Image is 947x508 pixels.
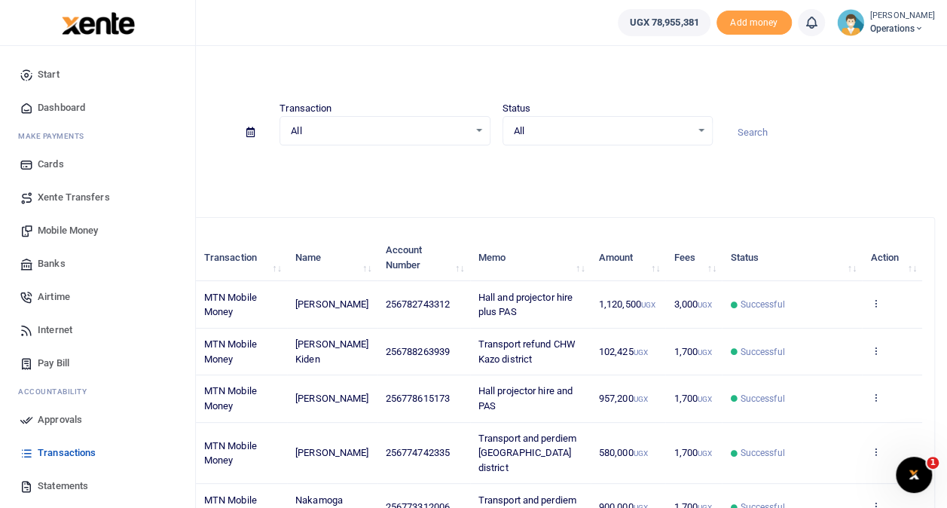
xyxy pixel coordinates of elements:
span: 1 [927,457,939,469]
small: UGX [633,348,647,357]
span: 580,000 [599,447,648,458]
img: logo-large [62,12,135,35]
a: profile-user [PERSON_NAME] Operations [837,9,935,36]
span: 256788263939 [386,346,450,357]
span: Successful [741,446,785,460]
span: countability [29,386,87,397]
small: UGX [698,348,712,357]
span: Start [38,67,60,82]
span: Internet [38,323,72,338]
span: Operations [870,22,935,35]
small: UGX [641,301,655,309]
a: Banks [12,247,183,280]
a: Cards [12,148,183,181]
span: Xente Transfers [38,190,110,205]
a: UGX 78,955,381 [618,9,710,36]
th: Fees: activate to sort column ascending [665,234,722,281]
span: MTN Mobile Money [204,338,257,365]
li: Ac [12,380,183,403]
label: Transaction [280,101,331,116]
span: MTN Mobile Money [204,292,257,318]
span: Hall projector hire and PAS [478,385,573,412]
span: Transport refund CHW Kazo district [478,338,576,365]
small: UGX [633,395,647,403]
span: 1,700 [674,346,713,357]
a: Add money [716,16,792,27]
th: Transaction: activate to sort column ascending [196,234,287,281]
span: MTN Mobile Money [204,385,257,412]
span: Banks [38,256,66,271]
span: 256774742335 [386,447,450,458]
span: Statements [38,479,88,494]
a: Approvals [12,403,183,436]
span: [PERSON_NAME] [295,393,368,404]
span: UGX 78,955,381 [629,15,698,30]
a: Transactions [12,436,183,470]
a: Airtime [12,280,183,314]
small: [PERSON_NAME] [870,10,935,23]
a: Internet [12,314,183,347]
label: Status [503,101,531,116]
span: Successful [741,392,785,405]
th: Status: activate to sort column ascending [722,234,862,281]
li: Toup your wallet [716,11,792,35]
span: Transport and perdiem [GEOGRAPHIC_DATA] district [478,433,576,473]
span: 1,120,500 [599,298,655,310]
small: UGX [698,395,712,403]
a: Start [12,58,183,91]
th: Memo: activate to sort column ascending [470,234,591,281]
input: Search [725,120,935,145]
span: Dashboard [38,100,85,115]
span: 256778615173 [386,393,450,404]
span: [PERSON_NAME] [295,298,368,310]
a: Xente Transfers [12,181,183,214]
span: Airtime [38,289,70,304]
span: All [514,124,691,139]
iframe: Intercom live chat [896,457,932,493]
span: Transactions [38,445,96,461]
span: 3,000 [674,298,713,310]
span: Cards [38,157,64,172]
a: Dashboard [12,91,183,124]
span: 957,200 [599,393,648,404]
span: [PERSON_NAME] [295,447,368,458]
span: All [291,124,468,139]
th: Account Number: activate to sort column ascending [377,234,470,281]
small: UGX [698,301,712,309]
span: 256782743312 [386,298,450,310]
a: Mobile Money [12,214,183,247]
span: 102,425 [599,346,648,357]
li: Wallet ballance [612,9,716,36]
span: ake Payments [26,130,84,142]
span: Successful [741,345,785,359]
span: Add money [716,11,792,35]
span: Mobile Money [38,223,98,238]
li: M [12,124,183,148]
h4: Transactions [57,65,935,81]
th: Name: activate to sort column ascending [287,234,377,281]
span: Successful [741,298,785,311]
p: Download [57,164,935,179]
span: MTN Mobile Money [204,440,257,467]
span: Pay Bill [38,356,69,371]
th: Amount: activate to sort column ascending [591,234,666,281]
a: logo-small logo-large logo-large [60,17,135,28]
a: Pay Bill [12,347,183,380]
img: profile-user [837,9,864,36]
span: Hall and projector hire plus PAS [478,292,573,318]
span: 1,700 [674,447,713,458]
a: Statements [12,470,183,503]
small: UGX [633,449,647,458]
small: UGX [698,449,712,458]
span: 1,700 [674,393,713,404]
span: Approvals [38,412,82,427]
th: Action: activate to sort column ascending [862,234,922,281]
span: [PERSON_NAME] Kiden [295,338,368,365]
